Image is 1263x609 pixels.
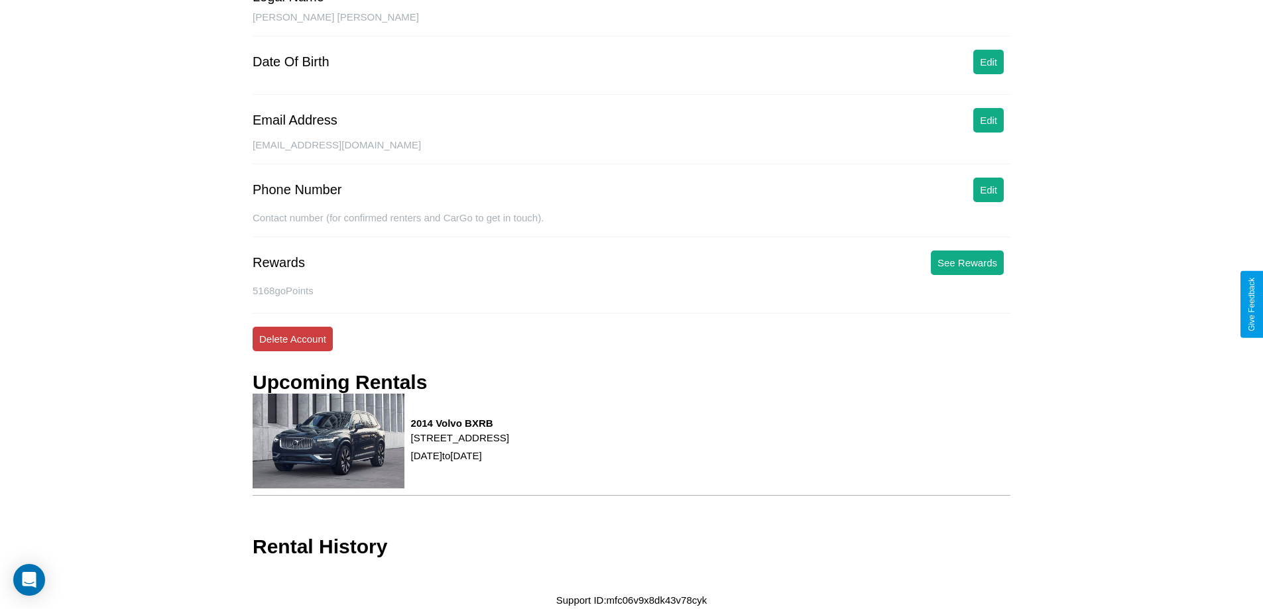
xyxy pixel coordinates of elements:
[253,54,330,70] div: Date Of Birth
[556,591,707,609] p: Support ID: mfc06v9x8dk43v78cyk
[253,11,1010,36] div: [PERSON_NAME] [PERSON_NAME]
[411,447,509,465] p: [DATE] to [DATE]
[411,417,509,429] h3: 2014 Volvo BXRB
[253,255,305,270] div: Rewards
[973,50,1004,74] button: Edit
[253,113,337,128] div: Email Address
[253,535,387,558] h3: Rental History
[973,108,1004,133] button: Edit
[253,327,333,351] button: Delete Account
[253,282,1010,300] p: 5168 goPoints
[411,429,509,447] p: [STREET_ADDRESS]
[253,182,342,197] div: Phone Number
[253,371,427,394] h3: Upcoming Rentals
[1247,278,1256,331] div: Give Feedback
[931,250,1004,275] button: See Rewards
[253,212,1010,237] div: Contact number (for confirmed renters and CarGo to get in touch).
[13,564,45,596] div: Open Intercom Messenger
[253,139,1010,164] div: [EMAIL_ADDRESS][DOMAIN_NAME]
[973,178,1004,202] button: Edit
[253,394,404,488] img: rental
